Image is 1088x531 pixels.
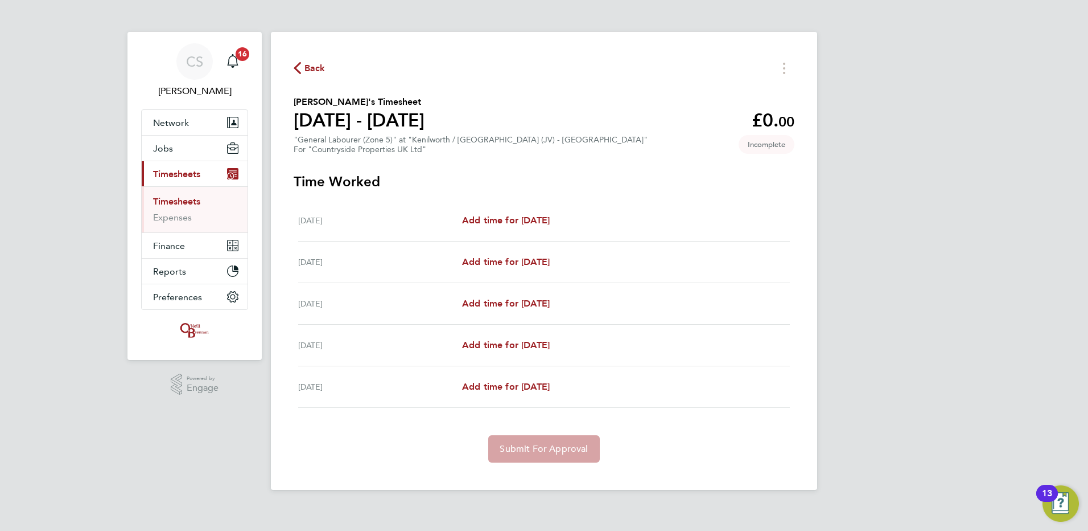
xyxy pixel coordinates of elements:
span: 00 [778,113,794,130]
span: Add time for [DATE] [462,381,550,392]
a: Add time for [DATE] [462,297,550,311]
nav: Main navigation [127,32,262,360]
div: [DATE] [298,297,462,311]
span: Reports [153,266,186,277]
span: Network [153,117,189,128]
a: Add time for [DATE] [462,380,550,394]
h3: Time Worked [294,173,794,191]
button: Back [294,61,325,75]
a: Add time for [DATE] [462,255,550,269]
a: Add time for [DATE] [462,214,550,227]
a: Go to home page [141,321,248,340]
button: Reports [142,259,248,284]
div: Timesheets [142,186,248,232]
span: Preferences [153,292,202,303]
a: Powered byEngage [171,374,219,395]
span: Add time for [DATE] [462,298,550,309]
div: [DATE] [298,338,462,352]
a: Add time for [DATE] [462,338,550,352]
span: Add time for [DATE] [462,340,550,350]
span: Powered by [187,374,219,383]
div: [DATE] [298,214,462,227]
h2: [PERSON_NAME]'s Timesheet [294,95,425,109]
a: Timesheets [153,196,200,207]
button: Jobs [142,136,248,161]
button: Timesheets Menu [774,59,794,77]
span: Engage [187,383,219,393]
span: This timesheet is Incomplete. [739,135,794,154]
a: 16 [221,43,244,80]
button: Open Resource Center, 13 new notifications [1042,485,1079,522]
img: oneillandbrennan-logo-retina.png [178,321,211,340]
div: For "Countryside Properties UK Ltd" [294,145,648,154]
h1: [DATE] - [DATE] [294,109,425,132]
button: Timesheets [142,161,248,186]
div: [DATE] [298,380,462,394]
span: Add time for [DATE] [462,256,550,267]
span: Chloe Saffill [141,84,248,98]
span: Add time for [DATE] [462,215,550,226]
button: Network [142,110,248,135]
span: Timesheets [153,169,200,179]
a: Expenses [153,212,192,223]
button: Preferences [142,284,248,309]
span: Back [304,62,325,75]
button: Finance [142,233,248,258]
span: Finance [153,240,185,251]
div: "General Labourer (Zone 5)" at "Kenilworth / [GEOGRAPHIC_DATA] (JV) - [GEOGRAPHIC_DATA]" [294,135,648,154]
span: 16 [236,47,249,61]
a: CS[PERSON_NAME] [141,43,248,98]
div: [DATE] [298,255,462,269]
span: Jobs [153,143,173,154]
span: CS [186,54,203,69]
app-decimal: £0. [752,109,794,131]
div: 13 [1042,493,1052,508]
